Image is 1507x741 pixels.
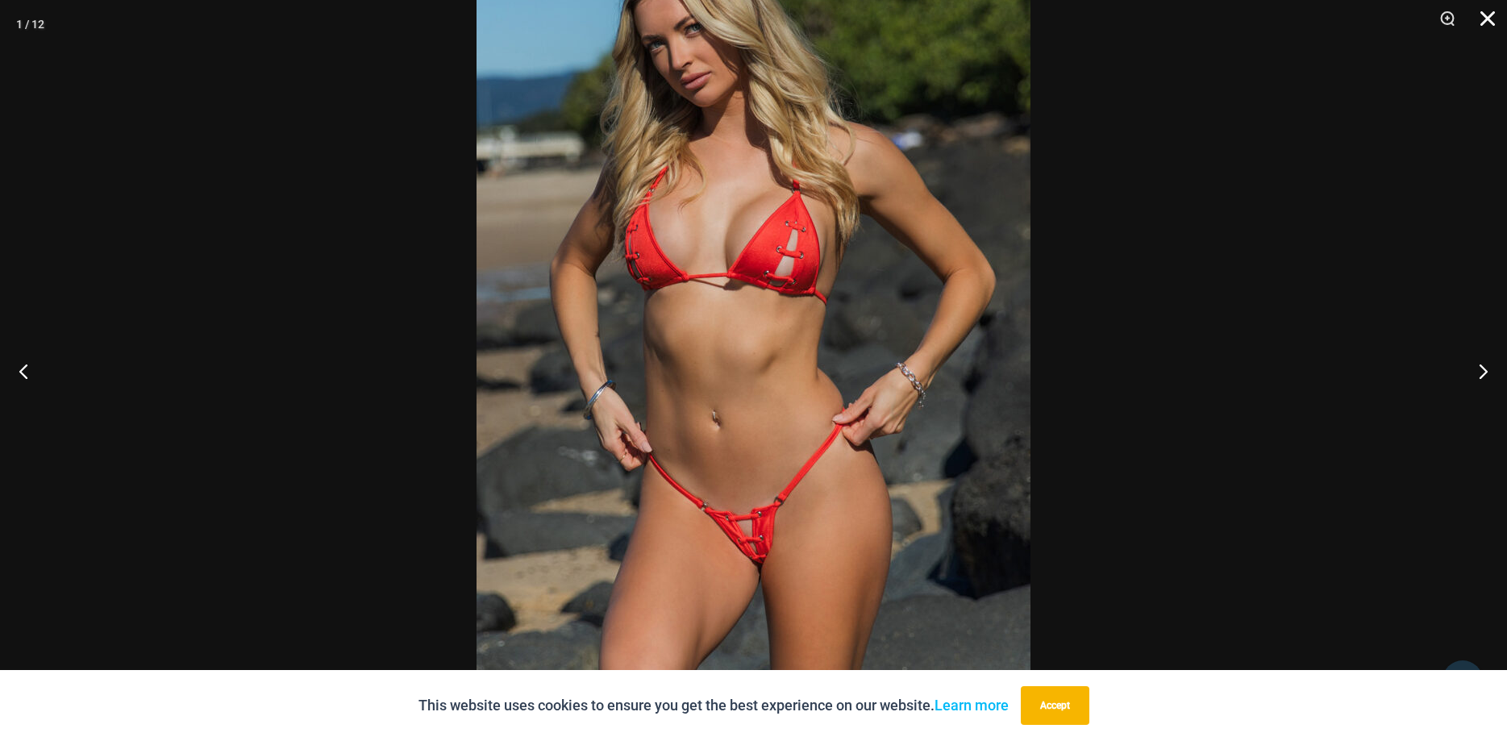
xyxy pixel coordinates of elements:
button: Next [1447,331,1507,411]
button: Accept [1021,686,1089,725]
p: This website uses cookies to ensure you get the best experience on our website. [418,693,1009,718]
div: 1 / 12 [16,12,44,36]
a: Learn more [935,697,1009,714]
